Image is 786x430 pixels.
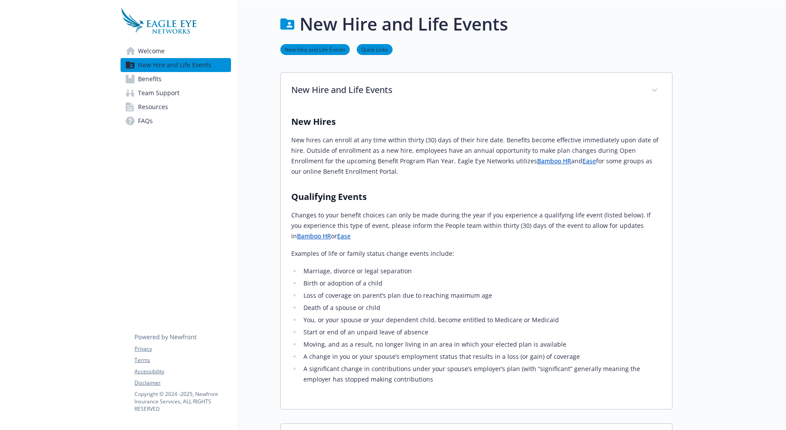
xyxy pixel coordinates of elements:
a: Quick Links [357,45,393,53]
a: Terms [134,356,231,364]
li: A change in you or your spouse’s employment status that results in a loss (or gain) of coverage [301,351,662,362]
a: Resources [121,100,231,114]
a: Accessibility [134,368,231,375]
a: Welcome [121,44,231,58]
div: New Hire and Life Events [281,73,672,109]
a: FAQs [121,114,231,128]
p: New Hire and Life Events [291,83,641,96]
a: Benefits [121,72,231,86]
span: Team Support [138,86,179,100]
p: Copyright © 2024 - 2025 , Newfront Insurance Services, ALL RIGHTS RESERVED [134,390,231,413]
span: Resources [138,100,168,114]
span: Welcome [138,44,165,58]
p: Changes to your benefit choices can only be made during the year if you experience a qualifying l... [291,210,662,241]
a: Disclaimer [134,379,231,387]
a: New Hire and Life Events [280,45,350,53]
li: Birth or adoption of a child [301,278,662,289]
span: FAQs [138,114,153,128]
li: A significant change in contributions under your spouse’s employer’s plan (with “significant” gen... [301,364,662,385]
a: Bamboo HR [537,157,571,165]
a: Privacy [134,345,231,353]
a: New Hire and Life Events [121,58,231,72]
a: Ease [337,232,351,240]
li: Death of a spouse or child [301,303,662,313]
a: Ease [583,157,596,165]
p: New hires can enroll at any time within thirty (30) days of their hire date. Benefits become effe... [291,135,662,177]
li: Loss of coverage on parent’s plan due to reaching maximum age [301,290,662,301]
div: New Hire and Life Events [281,109,672,409]
h1: New Hire and Life Events [300,11,508,37]
strong: New Hires [291,116,336,127]
p: Examples of life or family status change events include: [291,248,662,259]
span: New Hire and Life Events [138,58,211,72]
a: Team Support [121,86,231,100]
a: Bamboo HR [297,232,331,240]
li: Moving, and as a result, no longer living in an area in which your elected plan is available [301,339,662,350]
li: Marriage, divorce or legal separation [301,266,662,276]
strong: Qualifying Events [291,191,367,203]
li: Start or end of an unpaid leave of absence [301,327,662,337]
li: You, or your spouse or your dependent child, become entitled to Medicare or Medicaid [301,315,662,325]
span: Benefits [138,72,162,86]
